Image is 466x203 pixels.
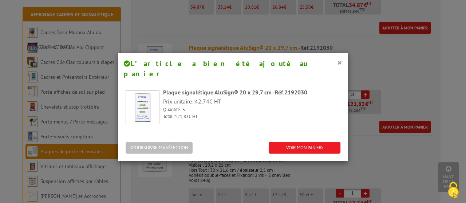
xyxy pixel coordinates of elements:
span: Réf.2192030 [275,89,307,96]
span: 121,83 [175,113,189,119]
button: × [337,58,342,67]
h4: L’article a bien été ajouté au panier [124,58,342,79]
p: Total : € HT [163,113,340,120]
div: Plaque signalétique AluSign® 20 x 29,7 cm - [163,88,340,97]
span: 3 [182,106,185,113]
button: Cookies (fenêtre modale) [441,178,466,203]
img: Cookies (fenêtre modale) [444,181,462,199]
button: POURSUIVRE MA SÉLECTION [126,142,193,154]
span: 42,74 [195,98,209,105]
p: Prix unitaire : € HT [163,97,340,106]
p: Quantité : [163,106,340,113]
a: VOIR MON PANIER [269,142,340,154]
